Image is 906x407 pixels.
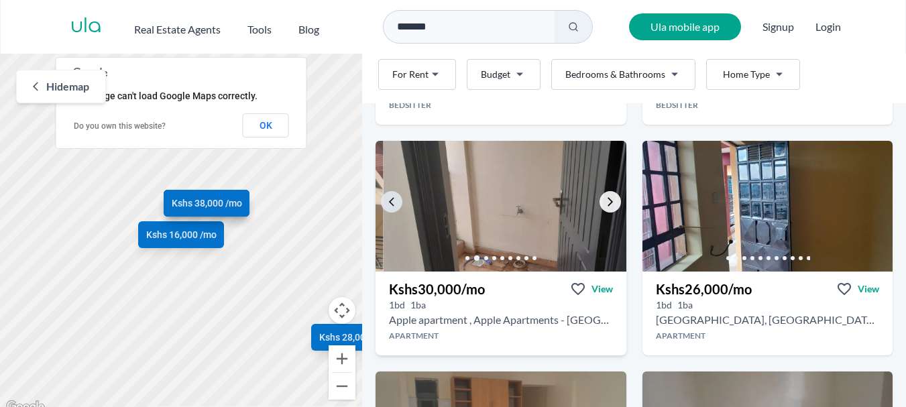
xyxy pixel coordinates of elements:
[319,331,390,344] span: Kshs 28,000 /mo
[383,141,633,272] img: 1 bedroom Apartment for rent - Kshs 30,000/mo - in South B in Apple Apartments - South B, Shikung...
[134,16,346,38] nav: Main
[329,373,355,400] button: Zoom out
[146,228,217,241] span: Kshs 16,000 /mo
[70,15,102,39] a: ula
[642,141,893,272] img: 1 bedroom Apartment for rent - Kshs 26,000/mo - in South B near South Ville Apartments, Nairobi, ...
[134,16,221,38] button: Real Estate Agents
[642,331,893,341] h4: Apartment
[164,190,250,217] a: Kshs 38,000 /mo
[656,298,672,312] h5: 1 bedrooms
[591,282,613,296] span: View
[642,100,893,111] h4: Bedsitter
[172,197,242,211] span: Kshs 38,000 /mo
[389,312,612,328] h2: 1 bedroom Apartment for rent in South B - Kshs 30,000/mo -Apple Apartments - South B, Shikunga, N...
[378,59,456,90] button: For Rent
[298,21,319,38] h2: Blog
[656,312,879,328] h2: 1 bedroom Apartment for rent in South B - Kshs 26,000/mo -South Ville Apartments, Nairobi, Kenya,...
[329,297,355,324] button: Map camera controls
[376,100,626,111] h4: Bedsitter
[74,121,166,131] a: Do you own this website?
[376,331,626,341] h4: Apartment
[376,272,626,355] a: Kshs30,000/moViewView property in detail1bd 1ba Apple apartment , Apple Apartments - [GEOGRAPHIC_...
[565,68,665,81] span: Bedrooms & Bathrooms
[762,13,794,40] span: Signup
[312,324,398,351] a: Kshs 28,000 /mo
[389,280,485,298] h3: Kshs 30,000 /mo
[410,298,426,312] h5: 1 bathrooms
[389,298,405,312] h5: 1 bedrooms
[551,59,695,90] button: Bedrooms & Bathrooms
[46,78,89,95] span: Hide map
[481,68,510,81] span: Budget
[298,16,319,38] a: Blog
[629,13,741,40] a: Ula mobile app
[247,21,272,38] h2: Tools
[138,221,224,248] a: Kshs 16,000 /mo
[329,345,355,372] button: Zoom in
[247,16,272,38] button: Tools
[381,191,402,213] a: Go to the previous property image
[73,91,258,101] span: This page can't load Google Maps correctly.
[706,59,800,90] button: Home Type
[723,68,770,81] span: Home Type
[656,280,752,298] h3: Kshs 26,000 /mo
[642,272,893,355] a: Kshs26,000/moViewView property in detail1bd 1ba [GEOGRAPHIC_DATA], [GEOGRAPHIC_DATA], [GEOGRAPHIC...
[815,19,841,35] button: Login
[467,59,541,90] button: Budget
[858,282,879,296] span: View
[677,298,693,312] h5: 1 bathrooms
[134,21,221,38] h2: Real Estate Agents
[392,68,429,81] span: For Rent
[600,191,621,213] a: Go to the next property image
[243,113,289,137] button: OK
